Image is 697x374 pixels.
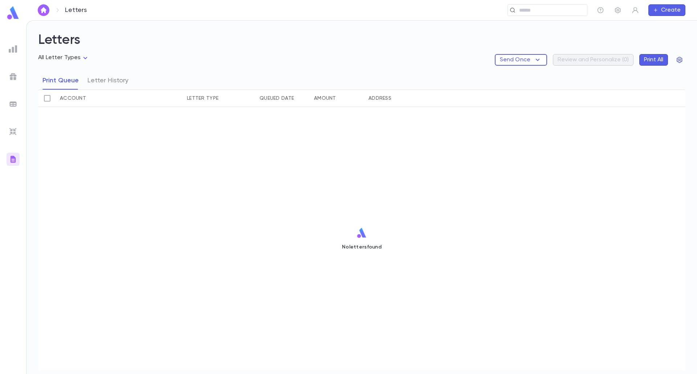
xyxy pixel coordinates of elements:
img: imports_grey.530a8a0e642e233f2baf0ef88e8c9fcb.svg [9,127,17,136]
p: No letters found [342,244,382,250]
div: Letter Type [187,90,219,107]
div: Amount [314,90,336,107]
button: Send Once [495,54,547,66]
img: letters_gradient.3eab1cb48f695cfc331407e3924562ea.svg [9,155,17,164]
button: Letter History [87,71,129,90]
div: Account [56,90,183,107]
img: logo [6,6,20,20]
div: Address [365,90,492,107]
div: Queued Date [260,90,294,107]
button: Print Queue [42,71,79,90]
img: campaigns_grey.99e729a5f7ee94e3726e6486bddda8f1.svg [9,72,17,81]
p: Letters [65,6,87,14]
div: Queued Date [256,90,310,107]
img: home_white.a664292cf8c1dea59945f0da9f25487c.svg [39,7,48,13]
div: Address [368,90,391,107]
img: batches_grey.339ca447c9d9533ef1741baa751efc33.svg [9,100,17,108]
button: Print All [639,54,668,66]
img: logo [356,227,367,238]
div: Amount [310,90,365,107]
div: Letter Type [183,90,256,107]
div: All Letter Types [38,52,90,63]
p: Send Once [500,56,530,63]
div: Account [60,90,86,107]
img: reports_grey.c525e4749d1bce6a11f5fe2a8de1b229.svg [9,45,17,53]
button: Create [648,4,685,16]
span: All Letter Types [38,55,81,61]
h2: Letters [38,32,685,54]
